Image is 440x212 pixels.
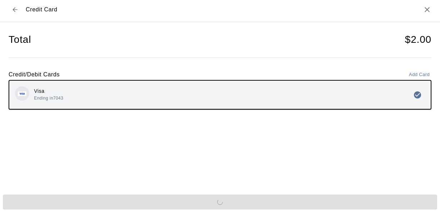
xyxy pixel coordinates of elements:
button: Back to checkout [9,3,21,16]
h4: $ 2.00 [405,34,431,46]
div: Credit Card [9,3,57,16]
img: Credit card brand logo [18,91,26,96]
span: Ending in 7043 [34,96,63,101]
h4: Total [9,34,31,46]
button: Add Card [407,69,431,80]
button: Credit card brand logoVisaEnding in7043 [9,81,431,109]
h6: Credit/Debit Cards [9,70,60,79]
button: Close [423,5,431,14]
p: Visa [34,87,63,95]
